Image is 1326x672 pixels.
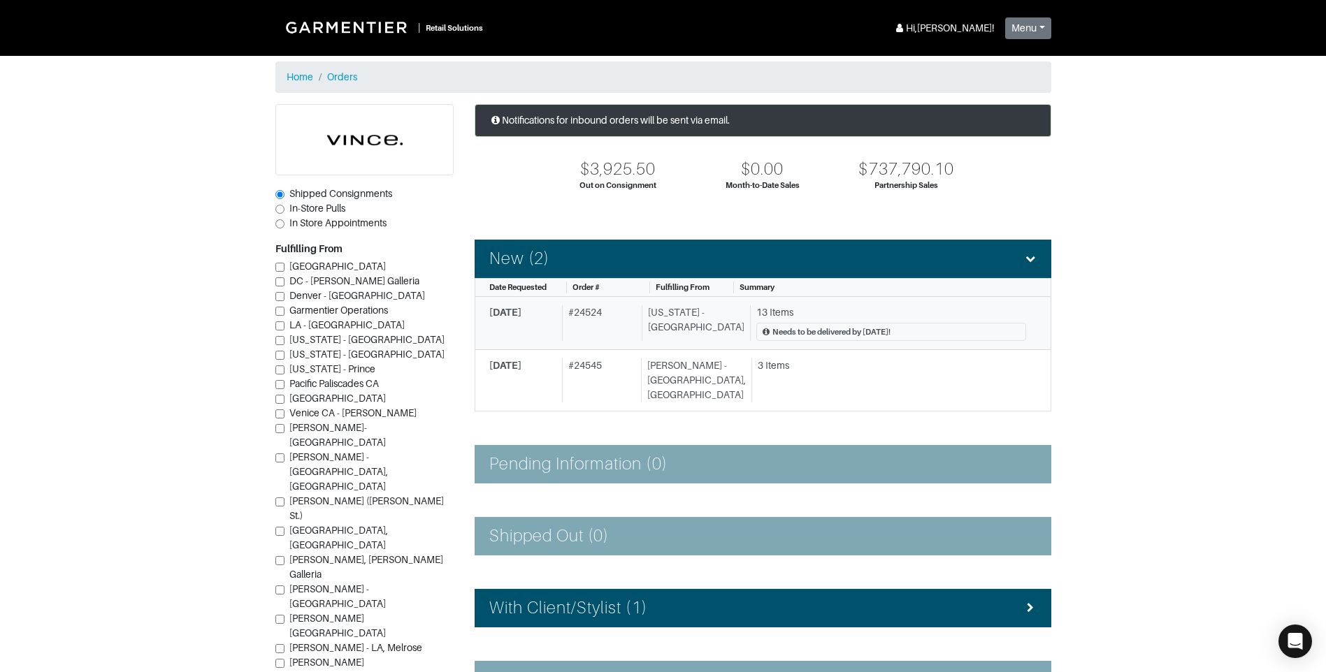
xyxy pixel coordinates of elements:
[289,290,425,301] span: Denver - [GEOGRAPHIC_DATA]
[289,305,388,316] span: Garmentier Operations
[289,407,417,418] span: Venice CA - [PERSON_NAME]
[289,319,405,330] span: LA - [GEOGRAPHIC_DATA]
[656,283,709,291] span: Fulfilling From
[275,556,284,565] input: [PERSON_NAME], [PERSON_NAME] Galleria
[278,14,418,41] img: Garmentier
[642,305,744,342] div: [US_STATE] - [GEOGRAPHIC_DATA]
[489,454,668,474] h4: Pending Information (0)
[874,180,938,191] div: Partnership Sales
[289,525,388,550] span: [GEOGRAPHIC_DATA], [GEOGRAPHIC_DATA]
[275,453,284,462] input: [PERSON_NAME] - [GEOGRAPHIC_DATA], [GEOGRAPHIC_DATA]
[289,393,386,404] span: [GEOGRAPHIC_DATA]
[275,659,284,668] input: [PERSON_NAME][GEOGRAPHIC_DATA].
[289,217,387,228] span: In Store Appointments
[489,360,521,371] span: [DATE]
[276,105,453,175] img: cyAkLTq7csKWtL9WARqkkVaF.png
[289,378,379,389] span: Pacific Paliscades CA
[275,321,284,330] input: LA - [GEOGRAPHIC_DATA]
[275,527,284,536] input: [GEOGRAPHIC_DATA], [GEOGRAPHIC_DATA]
[275,615,284,624] input: [PERSON_NAME][GEOGRAPHIC_DATA]
[275,11,489,43] a: |Retail Solutions
[562,305,636,342] div: # 24524
[289,349,445,360] span: [US_STATE] - [GEOGRAPHIC_DATA]
[1278,624,1312,658] div: Open Intercom Messenger
[289,613,386,638] span: [PERSON_NAME][GEOGRAPHIC_DATA]
[741,159,784,180] div: $0.00
[289,261,386,272] span: [GEOGRAPHIC_DATA]
[275,336,284,345] input: [US_STATE] - [GEOGRAPHIC_DATA]
[426,24,483,32] small: Retail Solutions
[579,180,656,191] div: Out on Consignment
[756,305,1026,320] div: 13 Items
[572,283,600,291] span: Order #
[275,242,343,256] label: Fulfilling From
[275,497,284,506] input: [PERSON_NAME] ([PERSON_NAME] St.)
[489,598,647,618] h4: With Client/Stylist (1)
[758,358,1026,373] div: 3 Items
[641,358,746,402] div: [PERSON_NAME] - [GEOGRAPHIC_DATA], [GEOGRAPHIC_DATA]
[275,395,284,404] input: [GEOGRAPHIC_DATA]
[858,159,954,180] div: $737,790.10
[289,203,345,214] span: In-Store Pulls
[275,277,284,286] input: DC - [PERSON_NAME] Galleria
[275,351,284,360] input: [US_STATE] - [GEOGRAPHIC_DATA]
[289,451,388,492] span: [PERSON_NAME] - [GEOGRAPHIC_DATA], [GEOGRAPHIC_DATA]
[275,190,284,199] input: Shipped Consignments
[275,380,284,389] input: Pacific Paliscades CA
[275,205,284,214] input: In-Store Pulls
[327,71,357,82] a: Orders
[275,307,284,316] input: Garmentier Operations
[275,644,284,653] input: [PERSON_NAME] - LA, Melrose
[275,61,1051,93] nav: breadcrumb
[275,409,284,418] input: Venice CA - [PERSON_NAME]
[562,358,635,402] div: # 24545
[772,326,891,338] div: Needs to be delivered by [DATE]!
[287,71,313,82] a: Home
[289,495,444,521] span: [PERSON_NAME] ([PERSON_NAME] St.)
[1005,17,1051,39] button: Menu
[418,20,420,35] div: |
[289,334,445,345] span: [US_STATE] - [GEOGRAPHIC_DATA]
[275,585,284,594] input: [PERSON_NAME] - [GEOGRAPHIC_DATA]
[289,363,375,374] span: [US_STATE] - Prince
[275,292,284,301] input: Denver - [GEOGRAPHIC_DATA]
[489,249,549,269] h4: New (2)
[289,422,386,448] span: [PERSON_NAME]-[GEOGRAPHIC_DATA]
[289,188,392,199] span: Shipped Consignments
[275,263,284,272] input: [GEOGRAPHIC_DATA]
[289,642,422,653] span: [PERSON_NAME] - LA, Melrose
[740,283,774,291] span: Summary
[475,104,1051,137] div: Notifications for inbound orders will be sent via email.
[289,275,419,286] span: DC - [PERSON_NAME] Galleria
[489,283,547,291] span: Date Requested
[289,583,386,609] span: [PERSON_NAME] - [GEOGRAPHIC_DATA]
[289,554,443,580] span: [PERSON_NAME], [PERSON_NAME] Galleria
[489,307,521,318] span: [DATE]
[580,159,656,180] div: $3,925.50
[489,526,610,546] h4: Shipped Out (0)
[275,365,284,374] input: [US_STATE] - Prince
[275,424,284,433] input: [PERSON_NAME]-[GEOGRAPHIC_DATA]
[275,219,284,228] input: In Store Appointments
[893,21,994,36] div: Hi, [PERSON_NAME] !
[726,180,800,191] div: Month-to-Date Sales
